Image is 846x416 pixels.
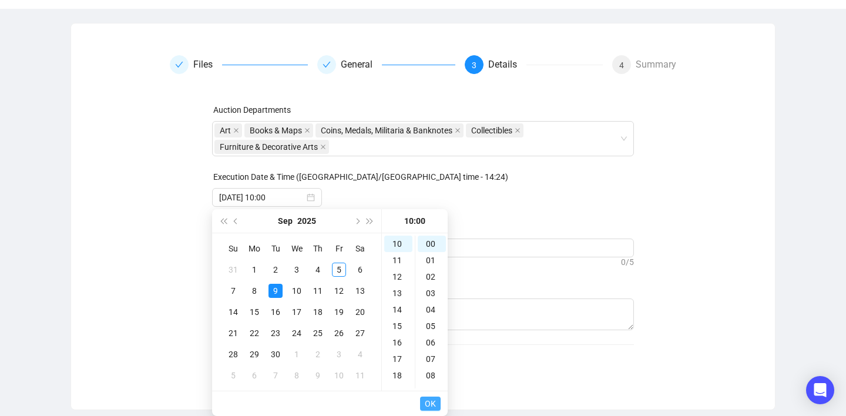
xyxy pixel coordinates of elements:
[307,365,328,386] td: 2025-10-09
[286,323,307,344] td: 2025-09-24
[290,347,304,361] div: 1
[418,252,446,269] div: 01
[244,323,265,344] td: 2025-09-22
[332,326,346,340] div: 26
[350,209,363,233] button: Next month (PageDown)
[353,326,367,340] div: 27
[244,344,265,365] td: 2025-09-29
[286,365,307,386] td: 2025-10-08
[471,124,512,137] span: Collectibles
[265,259,286,280] td: 2025-09-02
[332,368,346,383] div: 10
[387,209,443,233] div: 10:00
[350,344,371,365] td: 2025-10-04
[418,384,446,400] div: 09
[219,191,304,204] input: Select date
[350,259,371,280] td: 2025-09-06
[418,236,446,252] div: 00
[341,55,382,74] div: General
[247,347,261,361] div: 29
[250,124,302,137] span: Books & Maps
[455,128,461,133] span: close
[268,263,283,277] div: 2
[311,305,325,319] div: 18
[265,323,286,344] td: 2025-09-23
[315,123,464,137] span: Coins, Medals, Militaria & Banknotes
[384,301,412,318] div: 14
[418,318,446,334] div: 05
[488,55,526,74] div: Details
[472,61,476,70] span: 3
[307,259,328,280] td: 2025-09-04
[353,368,367,383] div: 11
[290,284,304,298] div: 10
[321,124,452,137] span: Coins, Medals, Militaria & Banknotes
[328,323,350,344] td: 2025-09-26
[244,123,313,137] span: Books & Maps
[307,301,328,323] td: 2025-09-18
[268,284,283,298] div: 9
[226,368,240,383] div: 5
[286,238,307,259] th: We
[247,284,261,298] div: 8
[307,323,328,344] td: 2025-09-25
[226,284,240,298] div: 7
[286,259,307,280] td: 2025-09-03
[806,376,834,404] div: Open Intercom Messenger
[223,365,244,386] td: 2025-10-05
[230,209,243,233] button: Previous month (PageUp)
[307,238,328,259] th: Th
[247,263,261,277] div: 1
[311,263,325,277] div: 4
[418,351,446,367] div: 07
[465,55,603,74] div: 3Details
[268,326,283,340] div: 23
[226,347,240,361] div: 28
[636,55,676,74] div: Summary
[244,280,265,301] td: 2025-09-08
[350,238,371,259] th: Sa
[384,236,412,252] div: 10
[328,280,350,301] td: 2025-09-12
[297,209,316,233] button: Choose a year
[353,284,367,298] div: 13
[364,209,377,233] button: Next year (Control + right)
[278,209,293,233] button: Choose a month
[418,367,446,384] div: 08
[214,123,242,137] span: Art
[384,252,412,269] div: 11
[307,344,328,365] td: 2025-10-02
[175,61,183,69] span: check
[350,365,371,386] td: 2025-10-11
[217,209,230,233] button: Last year (Control + left)
[353,305,367,319] div: 20
[286,301,307,323] td: 2025-09-17
[223,323,244,344] td: 2025-09-21
[286,280,307,301] td: 2025-09-10
[420,397,441,411] button: OK
[328,301,350,323] td: 2025-09-19
[466,123,523,137] span: Collectibles
[350,280,371,301] td: 2025-09-13
[311,326,325,340] div: 25
[353,347,367,361] div: 4
[170,55,308,74] div: Files
[384,318,412,334] div: 15
[418,334,446,351] div: 06
[384,367,412,384] div: 18
[290,263,304,277] div: 3
[311,284,325,298] div: 11
[290,326,304,340] div: 24
[320,144,326,150] span: close
[515,128,521,133] span: close
[304,128,310,133] span: close
[213,172,508,182] label: Execution Date & Time (Europe/London time - 14:24)
[384,384,412,400] div: 19
[384,351,412,367] div: 17
[265,365,286,386] td: 2025-10-07
[317,55,455,74] div: General
[226,263,240,277] div: 31
[384,285,412,301] div: 13
[265,238,286,259] th: Tu
[213,105,291,115] label: Auction Departments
